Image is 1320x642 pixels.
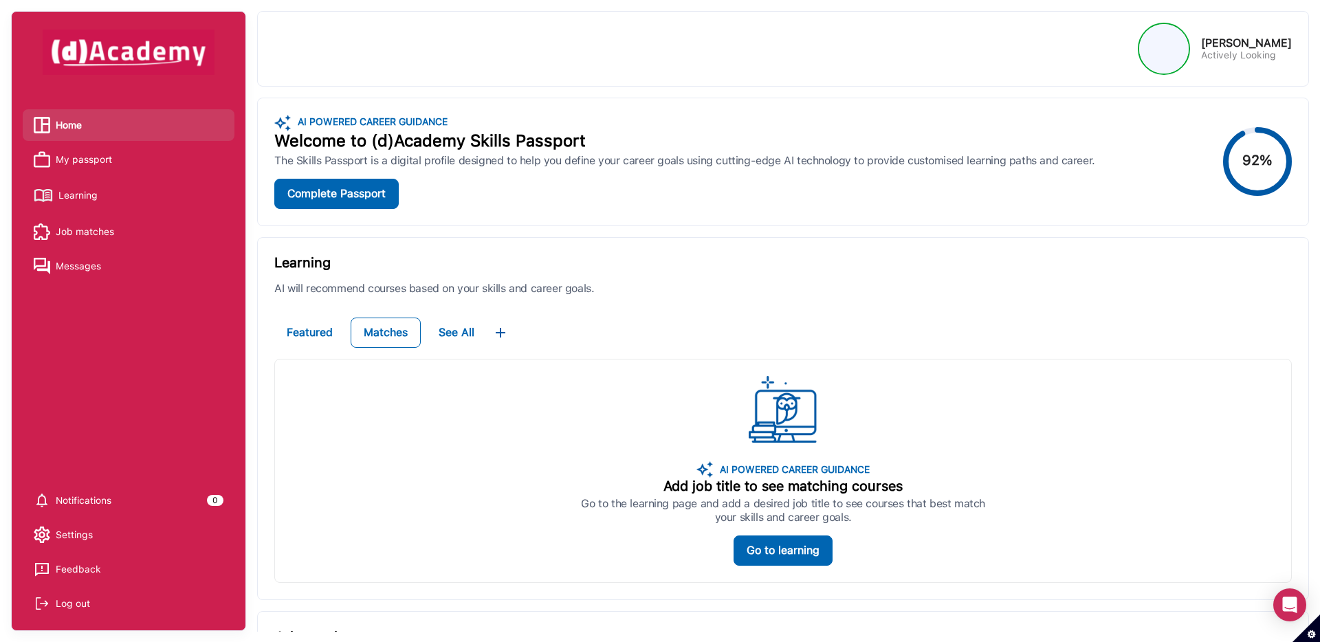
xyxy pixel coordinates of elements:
div: [PERSON_NAME] [1201,36,1292,49]
a: Feedback [34,559,223,579]
a: Job matches iconJob matches [34,221,223,242]
text: 92% [1242,153,1273,169]
button: Go to learning [734,535,833,566]
img: dAcademy [43,30,214,75]
span: Job matches [56,221,114,242]
div: Feedback [56,559,101,579]
img: Profile [1140,25,1188,73]
img: ... [696,461,713,478]
p: Add job title to see matching courses [663,478,903,494]
img: My passport icon [34,151,50,168]
button: Featured [274,318,345,348]
span: Settings [56,524,93,545]
a: My passport iconMy passport [34,149,223,170]
p: Actively Looking [1201,49,1292,61]
a: Learning iconLearning [34,184,223,208]
div: AI POWERED CAREER GUIDANCE [291,115,448,131]
a: Home iconHome [34,115,223,135]
a: Messages iconMessages [34,256,223,276]
img: ... [274,115,291,131]
div: Log out [56,593,90,614]
div: The Skills Passport is a digital profile designed to help you define your career goals using cutt... [274,154,1094,168]
p: Learning [274,254,1292,271]
img: logo [749,376,817,445]
span: Home [56,115,82,135]
button: Matches [351,318,421,348]
span: My passport [56,149,112,170]
img: Learning icon [34,184,53,208]
img: ... [492,324,509,341]
button: Set cookie preferences [1292,615,1320,642]
span: Notifications [56,490,111,511]
div: Matches [364,324,408,341]
p: AI will recommend courses based on your skills and career goals. [274,282,1292,296]
button: See All [426,318,487,348]
div: Go to learning [747,542,819,559]
span: Learning [58,185,98,206]
img: Home icon [34,117,50,133]
div: 0 [207,495,223,506]
img: Job matches icon [34,223,50,240]
img: setting [34,527,50,543]
div: Featured [287,324,333,341]
div: Complete Passport [287,186,386,202]
img: feedback [34,561,50,577]
p: AI POWERED CAREER GUIDANCE [713,461,870,478]
p: Go to the learning page and add a desired job title to see courses that best match your skills an... [581,497,985,524]
span: Messages [56,256,101,276]
img: Log out [34,595,50,612]
div: Open Intercom Messenger [1273,588,1306,621]
div: See All [439,324,474,341]
img: setting [34,492,50,509]
img: Messages icon [34,258,50,274]
button: Complete Passport [274,179,399,209]
div: Welcome to (d)Academy Skills Passport [274,131,1094,151]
